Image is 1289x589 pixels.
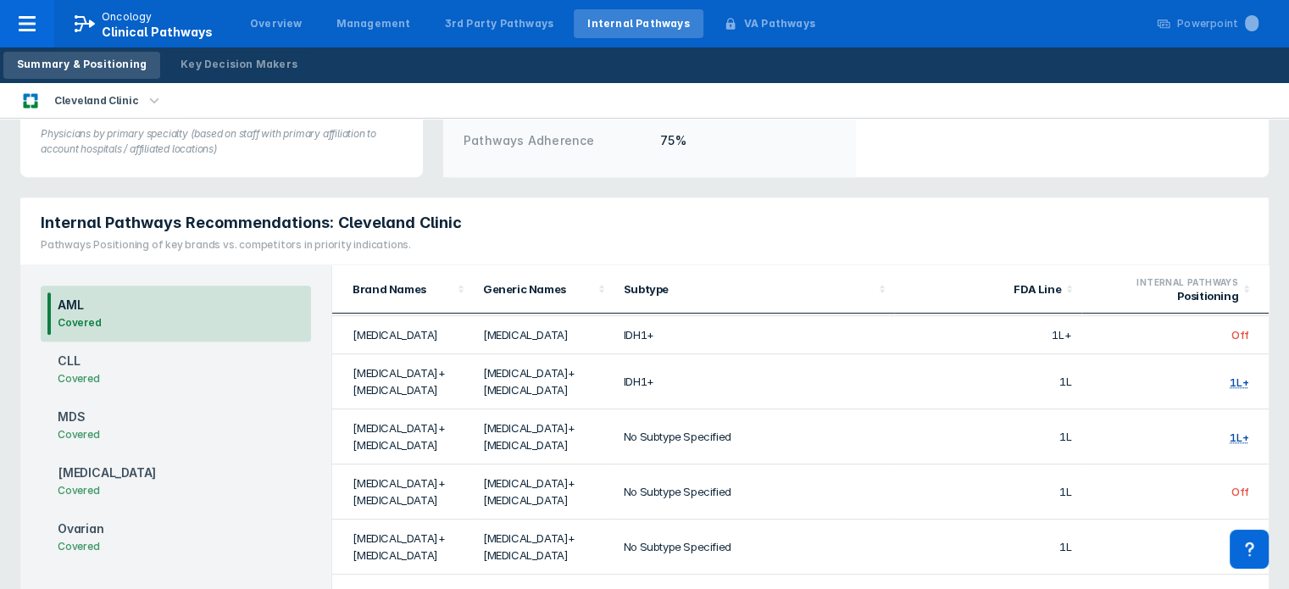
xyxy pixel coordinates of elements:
a: Internal Pathways [574,9,703,38]
div: Overview [250,16,303,31]
a: 3rd Party Pathways [431,9,568,38]
div: Powerpoint [1177,16,1258,31]
div: Internal Pathways [587,16,689,31]
div: 75% [660,131,836,150]
p: Oncology [102,9,153,25]
a: Management [323,9,425,38]
div: Pathways Adherence [464,131,650,150]
div: Positioning [1092,289,1238,303]
td: [MEDICAL_DATA] [332,316,473,354]
div: VA Pathways [744,16,815,31]
h3: Covered [58,370,100,387]
td: [MEDICAL_DATA] [473,316,614,354]
span: Internal Pathways Recommendations: Cleveland Clinic [41,213,462,233]
div: 3rd Party Pathways [445,16,554,31]
td: [MEDICAL_DATA]+[MEDICAL_DATA] [332,409,473,464]
h3: [MEDICAL_DATA] [58,464,156,482]
div: Subtype [624,282,874,296]
td: No Subtype Specified [614,464,894,520]
h3: Covered [58,426,100,443]
td: [MEDICAL_DATA]+[MEDICAL_DATA] [332,464,473,520]
td: [MEDICAL_DATA]+[MEDICAL_DATA] [473,409,614,464]
img: cleveland-clinic [20,91,41,111]
a: Key Decision Makers [167,52,311,79]
td: [MEDICAL_DATA]+[MEDICAL_DATA] [332,354,473,409]
h3: CLL [58,352,100,370]
div: Generic Names [483,282,593,296]
td: [MEDICAL_DATA]+[MEDICAL_DATA] [473,464,614,520]
div: Brand Names [353,282,453,296]
h3: Covered [58,314,102,331]
td: IDH1+ [614,316,894,354]
h3: MDS [58,408,100,426]
div: 1L+ [1230,375,1248,389]
td: 1L [894,354,1081,409]
div: Cleveland Clinic [47,89,145,113]
td: 1L [894,520,1081,575]
td: [MEDICAL_DATA]+[MEDICAL_DATA] [332,520,473,575]
a: Overview [236,9,316,38]
td: [MEDICAL_DATA]+[MEDICAL_DATA] [473,520,614,575]
div: 1L+ [1230,431,1248,444]
td: Off [1081,520,1269,575]
td: 1L [894,464,1081,520]
div: Contact Support [1230,530,1269,569]
div: Management [336,16,411,31]
td: 1L [894,409,1081,464]
span: Clinical Pathways [102,25,213,39]
figcaption: Physicians by primary specialty (based on staff with primary affiliation to account hospitals / a... [41,126,403,157]
td: 1L+ [894,316,1081,354]
div: Internal Pathways [1092,275,1238,289]
h3: Covered [58,482,156,499]
td: No Subtype Specified [614,409,894,464]
div: Key Decision Makers [181,57,297,72]
a: Summary & Positioning [3,52,160,79]
td: Off [1081,464,1269,520]
div: Pathways Positioning of key brands vs. competitors in priority indications. [41,237,462,253]
td: IDH1+ [614,354,894,409]
div: FDA Line [904,282,1061,296]
td: [MEDICAL_DATA]+[MEDICAL_DATA] [473,354,614,409]
td: No Subtype Specified [614,520,894,575]
td: Off [1081,316,1269,354]
h3: Covered [58,538,104,555]
h3: AML [58,296,102,314]
h3: Ovarian [58,520,104,538]
div: Summary & Positioning [17,57,147,72]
